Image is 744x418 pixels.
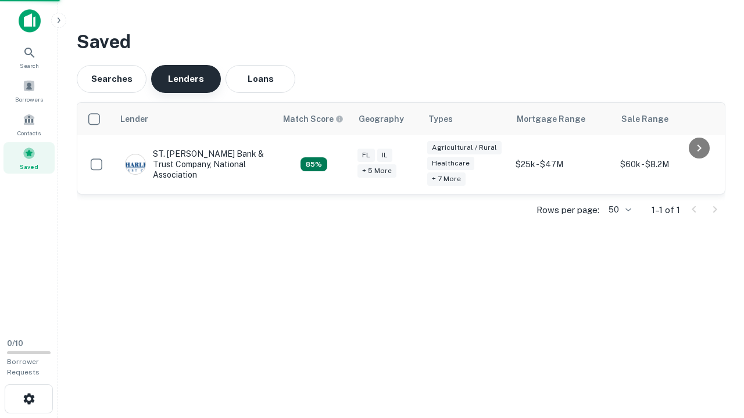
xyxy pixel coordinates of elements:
span: Borrower Requests [7,358,40,376]
div: Types [428,112,453,126]
span: Saved [20,162,38,171]
div: Mortgage Range [517,112,585,126]
a: Search [3,41,55,73]
span: 0 / 10 [7,339,23,348]
div: FL [357,149,375,162]
th: Mortgage Range [510,103,614,135]
th: Capitalize uses an advanced AI algorithm to match your search with the best lender. The match sco... [276,103,352,135]
div: Capitalize uses an advanced AI algorithm to match your search with the best lender. The match sco... [301,157,327,171]
div: ST. [PERSON_NAME] Bank & Trust Company, National Association [125,149,264,181]
td: $25k - $47M [510,135,614,194]
span: Borrowers [15,95,43,104]
div: Lender [120,112,148,126]
img: picture [126,154,145,174]
div: Agricultural / Rural [427,141,502,154]
div: Healthcare [427,157,474,170]
td: $60k - $8.2M [614,135,719,194]
div: Capitalize uses an advanced AI algorithm to match your search with the best lender. The match sco... [283,113,344,125]
button: Searches [77,65,146,93]
th: Sale Range [614,103,719,135]
span: Search [20,61,39,70]
a: Saved [3,142,55,174]
iframe: Chat Widget [686,325,744,381]
p: Rows per page: [536,203,599,217]
div: 50 [604,201,633,218]
button: Loans [226,65,295,93]
a: Contacts [3,109,55,140]
th: Lender [113,103,276,135]
div: + 5 more [357,164,396,178]
h3: Saved [77,28,725,56]
p: 1–1 of 1 [652,203,680,217]
th: Types [421,103,510,135]
img: capitalize-icon.png [19,9,41,33]
span: Contacts [17,128,41,138]
div: Geography [359,112,404,126]
a: Borrowers [3,75,55,106]
div: IL [377,149,392,162]
button: Lenders [151,65,221,93]
div: + 7 more [427,172,466,186]
div: Sale Range [621,112,668,126]
h6: Match Score [283,113,341,125]
th: Geography [352,103,421,135]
